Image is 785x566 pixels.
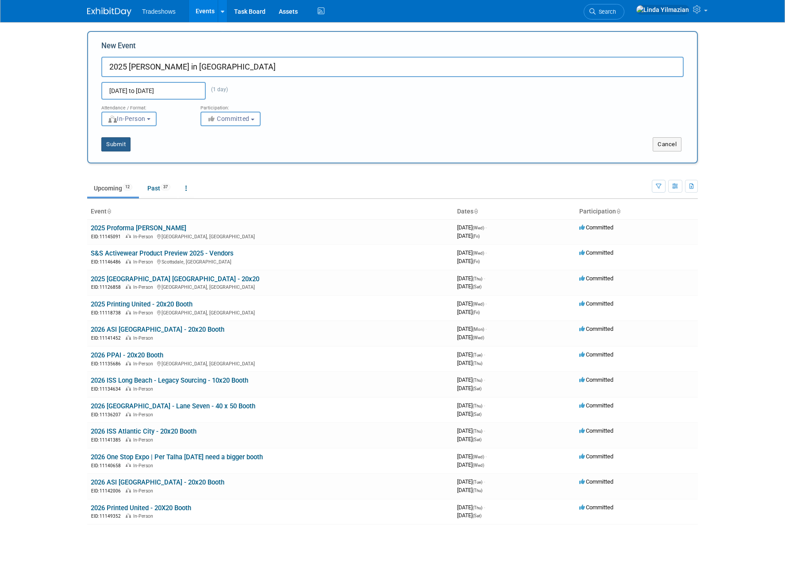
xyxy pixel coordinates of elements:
[473,276,482,281] span: (Thu)
[473,403,482,408] span: (Thu)
[91,514,124,519] span: EID: 11149352
[101,82,206,100] input: Start Date - End Date
[126,234,131,238] img: In-Person Event
[126,488,131,492] img: In-Person Event
[485,453,487,460] span: -
[473,463,484,468] span: (Wed)
[457,436,481,442] span: [DATE]
[473,208,478,215] a: Sort by Start Date
[484,376,485,383] span: -
[457,334,484,341] span: [DATE]
[91,260,124,264] span: EID: 11146486
[457,283,481,290] span: [DATE]
[473,259,480,264] span: (Fri)
[91,453,263,461] a: 2026 One Stop Expo | Per Talha [DATE] need a bigger booth
[579,275,613,282] span: Committed
[473,251,484,256] span: (Wed)
[473,488,482,493] span: (Thu)
[133,284,156,290] span: In-Person
[457,453,487,460] span: [DATE]
[133,310,156,316] span: In-Person
[91,361,124,366] span: EID: 11135686
[126,361,131,365] img: In-Person Event
[485,249,487,256] span: -
[107,208,111,215] a: Sort by Event Name
[200,112,261,126] button: Committed
[91,258,450,265] div: Scottsdale, [GEOGRAPHIC_DATA]
[133,335,156,341] span: In-Person
[91,336,124,341] span: EID: 11141452
[457,249,487,256] span: [DATE]
[636,5,689,15] img: Linda Yilmazian
[457,385,481,392] span: [DATE]
[91,326,224,333] a: 2026 ASI [GEOGRAPHIC_DATA] - 20x20 Booth
[485,326,487,332] span: -
[473,412,481,417] span: (Sat)
[123,184,132,190] span: 12
[133,437,156,443] span: In-Person
[473,437,481,442] span: (Sat)
[126,412,131,416] img: In-Person Event
[91,504,191,512] a: 2026 Printed United - 20X20 Booth
[91,351,163,359] a: 2026 PPAI - 20x20 Booth
[579,478,613,485] span: Committed
[473,225,484,230] span: (Wed)
[206,86,228,93] span: (1 day)
[473,284,481,289] span: (Sat)
[473,513,481,518] span: (Sat)
[473,454,484,459] span: (Wed)
[484,427,485,434] span: -
[91,310,124,315] span: EID: 11118738
[91,402,255,410] a: 2026 [GEOGRAPHIC_DATA] - Lane Seven - 40 x 50 Booth
[91,412,124,417] span: EID: 11136207
[101,137,131,151] button: Submit
[473,480,482,485] span: (Tue)
[457,461,484,468] span: [DATE]
[101,41,136,54] label: New Event
[584,4,624,19] a: Search
[91,427,196,435] a: 2026 ISS Atlantic City - 20x20 Booth
[473,327,484,332] span: (Mon)
[457,233,480,239] span: [DATE]
[91,249,234,257] a: S&S Activewear Product Preview 2025 - Vendors
[484,504,485,511] span: -
[142,8,176,15] span: Tradeshows
[473,361,482,366] span: (Thu)
[457,326,487,332] span: [DATE]
[91,376,248,384] a: 2026 ISS Long Beach - Legacy Sourcing - 10x20 Booth
[485,224,487,231] span: -
[473,505,482,510] span: (Thu)
[91,283,450,291] div: [GEOGRAPHIC_DATA], [GEOGRAPHIC_DATA]
[457,351,485,358] span: [DATE]
[101,57,684,77] input: Name of Trade Show / Conference
[457,411,481,417] span: [DATE]
[91,438,124,442] span: EID: 11141385
[579,249,613,256] span: Committed
[473,353,482,357] span: (Tue)
[596,8,616,15] span: Search
[457,300,487,307] span: [DATE]
[91,234,124,239] span: EID: 11145091
[473,386,481,391] span: (Sat)
[579,376,613,383] span: Committed
[91,488,124,493] span: EID: 11142006
[457,427,485,434] span: [DATE]
[108,115,146,122] span: In-Person
[126,335,131,340] img: In-Person Event
[91,285,124,290] span: EID: 11126858
[457,504,485,511] span: [DATE]
[91,463,124,468] span: EID: 11140658
[485,300,487,307] span: -
[457,275,485,282] span: [DATE]
[473,429,482,434] span: (Thu)
[141,180,177,197] a: Past37
[484,402,485,409] span: -
[457,258,480,264] span: [DATE]
[91,275,259,283] a: 2025 [GEOGRAPHIC_DATA] [GEOGRAPHIC_DATA] - 20x20
[126,259,131,264] img: In-Person Event
[457,512,481,519] span: [DATE]
[101,100,187,111] div: Attendance / Format:
[616,208,620,215] a: Sort by Participation Type
[200,100,286,111] div: Participation:
[126,463,131,467] img: In-Person Event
